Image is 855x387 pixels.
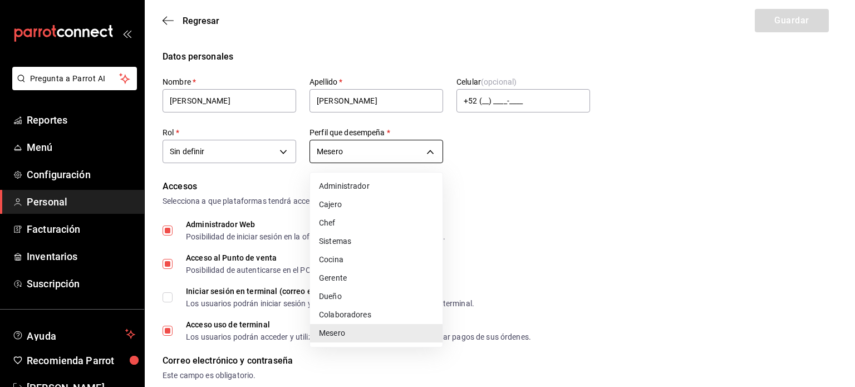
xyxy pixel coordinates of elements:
[310,195,443,214] li: Cajero
[310,324,443,342] li: Mesero
[310,177,443,195] li: Administrador
[310,214,443,232] li: Chef
[310,287,443,306] li: Dueño
[310,251,443,269] li: Cocina
[310,269,443,287] li: Gerente
[310,232,443,251] li: Sistemas
[310,306,443,324] li: Colaboradores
